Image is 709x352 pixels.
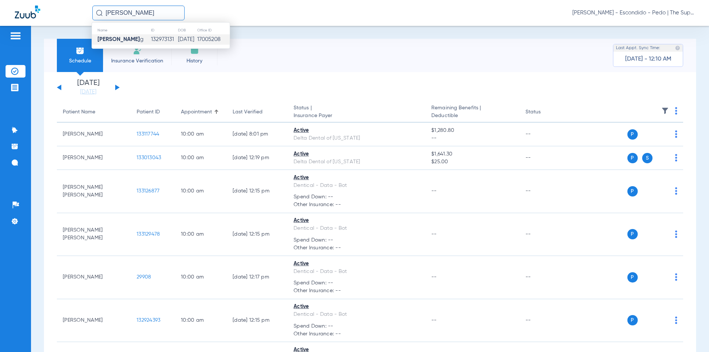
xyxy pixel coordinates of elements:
span: Other Insurance: -- [294,244,419,252]
td: -- [520,256,569,299]
li: [DATE] [66,79,110,96]
td: [DATE] [178,34,197,45]
img: group-dot-blue.svg [675,154,677,161]
span: g [97,37,144,42]
td: [DATE] 12:15 PM [227,170,288,213]
div: Dentical - Data - Bot [294,225,419,232]
th: DOB [178,26,197,34]
div: Active [294,150,419,158]
span: Other Insurance: -- [294,201,419,209]
td: [DATE] 12:19 PM [227,146,288,170]
th: ID [151,26,177,34]
img: group-dot-blue.svg [675,130,677,138]
td: 10:00 AM [175,299,227,342]
td: 10:00 AM [175,146,227,170]
div: Dentical - Data - Bot [294,268,419,276]
div: Patient Name [63,108,125,116]
span: [DATE] - 12:10 AM [625,55,671,63]
span: Spend Down: -- [294,236,419,244]
span: [PERSON_NAME] - Escondido - Pedo | The Super Dentists [572,9,694,17]
th: Status [520,102,569,123]
img: filter.svg [661,107,669,115]
div: Active [294,303,419,311]
img: group-dot-blue.svg [675,107,677,115]
span: -- [431,134,513,142]
span: $1,641.30 [431,150,513,158]
th: Name [92,26,151,34]
div: Active [294,174,419,182]
td: -- [520,146,569,170]
td: [PERSON_NAME] [57,123,131,146]
span: Other Insurance: -- [294,287,419,295]
span: P [627,186,638,196]
td: -- [520,213,569,256]
span: 132924393 [137,318,160,323]
td: 10:00 AM [175,213,227,256]
div: Patient Name [63,108,95,116]
td: [PERSON_NAME] [57,299,131,342]
img: hamburger-icon [10,31,21,40]
div: Active [294,217,419,225]
span: 29908 [137,274,151,280]
span: Insurance Verification [109,57,166,65]
span: Other Insurance: -- [294,330,419,338]
div: Patient ID [137,108,169,116]
span: History [177,57,212,65]
td: 10:00 AM [175,123,227,146]
div: Active [294,127,419,134]
img: History [190,46,199,55]
div: Last Verified [233,108,263,116]
td: [PERSON_NAME] [57,146,131,170]
span: -- [431,318,437,323]
div: Patient ID [137,108,160,116]
span: Last Appt. Sync Time: [616,44,660,52]
div: Dentical - Data - Bot [294,311,419,318]
img: group-dot-blue.svg [675,187,677,195]
td: [DATE] 8:01 PM [227,123,288,146]
span: Deductible [431,112,513,120]
div: Appointment [181,108,212,116]
td: 17005208 [197,34,230,45]
td: -- [520,123,569,146]
span: $1,280.80 [431,127,513,134]
span: P [627,229,638,239]
span: Schedule [62,57,97,65]
img: Manual Insurance Verification [133,46,142,55]
th: Status | [288,102,425,123]
img: Search Icon [96,10,103,16]
div: Dentical - Data - Bot [294,182,419,189]
span: P [627,315,638,325]
input: Search for patients [92,6,185,20]
span: P [627,129,638,140]
img: Zuub Logo [15,6,40,18]
img: Schedule [76,46,85,55]
div: Appointment [181,108,221,116]
img: group-dot-blue.svg [675,230,677,238]
td: 10:00 AM [175,170,227,213]
span: Spend Down: -- [294,322,419,330]
td: [PERSON_NAME] [PERSON_NAME] [57,213,131,256]
a: [DATE] [66,88,110,96]
span: S [642,153,653,163]
span: 133129478 [137,232,160,237]
img: last sync help info [675,45,680,51]
span: Insurance Payer [294,112,419,120]
iframe: Chat Widget [672,317,709,352]
td: [PERSON_NAME] [57,256,131,299]
span: Spend Down: -- [294,193,419,201]
td: -- [520,299,569,342]
td: [DATE] 12:17 PM [227,256,288,299]
div: Delta Dental of [US_STATE] [294,134,419,142]
span: 133126877 [137,188,160,194]
td: [PERSON_NAME] [PERSON_NAME] [57,170,131,213]
th: Remaining Benefits | [425,102,519,123]
span: 133013043 [137,155,161,160]
th: Office ID [197,26,230,34]
div: Active [294,260,419,268]
strong: [PERSON_NAME] [97,37,140,42]
span: P [627,272,638,283]
span: -- [431,188,437,194]
span: Spend Down: -- [294,279,419,287]
div: Last Verified [233,108,282,116]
